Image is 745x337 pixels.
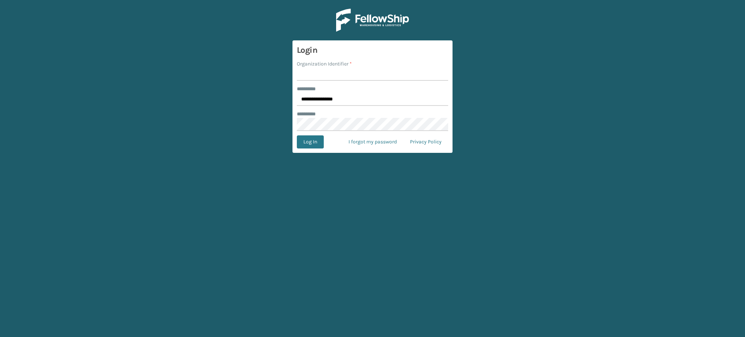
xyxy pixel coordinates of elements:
[336,9,409,32] img: Logo
[297,135,324,148] button: Log In
[297,60,352,68] label: Organization Identifier
[342,135,403,148] a: I forgot my password
[403,135,448,148] a: Privacy Policy
[297,45,448,56] h3: Login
